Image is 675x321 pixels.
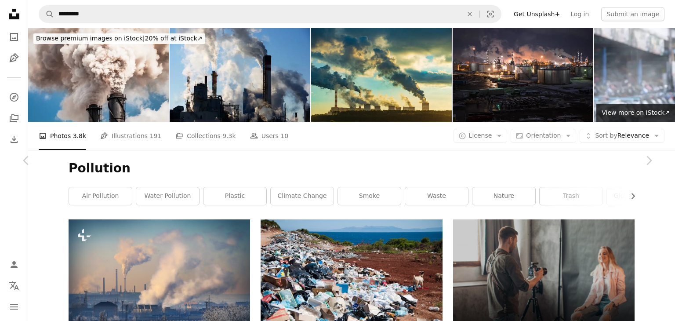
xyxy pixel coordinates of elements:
button: Visual search [480,6,501,22]
a: climate change [271,187,334,205]
button: Search Unsplash [39,6,54,22]
a: Log in [565,7,594,21]
a: View more on iStock↗ [596,104,675,122]
a: Log in / Sign up [5,256,23,274]
span: 9.3k [222,131,236,141]
span: 20% off at iStock ↗ [36,35,203,42]
img: Air contamination concept [170,28,310,122]
a: Collections 9.3k [175,122,236,150]
button: License [454,129,508,143]
a: Illustrations [5,49,23,67]
a: air pollution [69,187,132,205]
a: nature [472,187,535,205]
a: global warming [607,187,670,205]
a: Digital artwork on air pollution and climate change theme. Power and fuel generation in Czech Rep... [69,275,250,283]
span: Orientation [526,132,561,139]
a: garbage near forest [261,276,442,284]
a: smoke [338,187,401,205]
button: Language [5,277,23,295]
span: 191 [150,131,162,141]
a: Browse premium images on iStock|20% off at iStock↗ [28,28,210,49]
a: Get Unsplash+ [508,7,565,21]
button: Orientation [511,129,576,143]
a: Users 10 [250,122,289,150]
span: View more on iStock ↗ [602,109,670,116]
form: Find visuals sitewide [39,5,501,23]
span: Sort by [595,132,617,139]
a: Photos [5,28,23,46]
a: water pollution [136,187,199,205]
a: trash [540,187,602,205]
span: Relevance [595,131,649,140]
button: Clear [460,6,479,22]
span: License [469,132,492,139]
span: Browse premium images on iStock | [36,35,145,42]
img: Thick smoke rising from chimneys [28,28,169,122]
a: Explore [5,88,23,106]
a: Next [622,118,675,203]
span: 10 [280,131,288,141]
button: Submit an image [601,7,664,21]
h1: Pollution [69,160,635,176]
a: Collections [5,109,23,127]
a: waste [405,187,468,205]
img: Establishing Shot of Chemical Plant in Commerce City, Colorado [453,28,593,122]
button: Sort byRelevance [580,129,664,143]
a: plastic [203,187,266,205]
a: Illustrations 191 [100,122,161,150]
img: A coal-fired power station [311,28,452,122]
button: Menu [5,298,23,316]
